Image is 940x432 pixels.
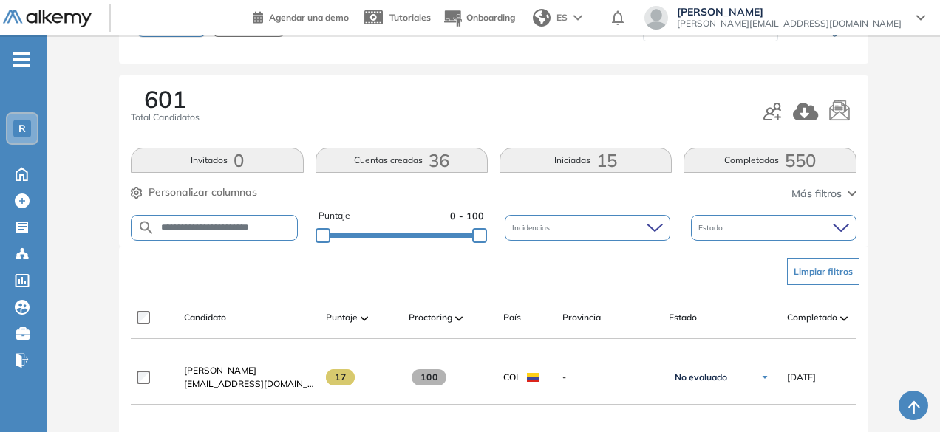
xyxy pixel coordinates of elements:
[698,222,726,233] span: Estado
[675,371,727,383] span: No evaluado
[184,364,314,377] a: [PERSON_NAME]
[450,209,484,223] span: 0 - 100
[787,371,816,384] span: [DATE]
[691,215,856,241] div: Estado
[466,12,515,23] span: Onboarding
[512,222,553,233] span: Incidencias
[18,123,26,134] span: R
[412,369,446,385] span: 100
[131,111,200,124] span: Total Candidatos
[760,373,769,382] img: Ícono de flecha
[562,311,601,324] span: Provincia
[253,7,349,25] a: Agendar una demo
[184,377,314,391] span: [EMAIL_ADDRESS][DOMAIN_NAME]
[556,11,568,24] span: ES
[573,15,582,21] img: arrow
[505,215,670,241] div: Incidencias
[326,369,355,385] span: 17
[13,58,30,61] i: -
[131,185,257,200] button: Personalizar columnas
[269,12,349,23] span: Agendar una demo
[500,148,672,173] button: Iniciadas15
[149,185,257,200] span: Personalizar columnas
[503,371,521,384] span: COL
[791,186,856,202] button: Más filtros
[361,316,368,320] img: [missing "en.ARROW_ALT" translation]
[533,9,551,27] img: world
[455,316,463,320] img: [missing "en.ARROW_ALT" translation]
[677,6,902,18] span: [PERSON_NAME]
[787,258,859,285] button: Limpiar filtros
[319,209,350,223] span: Puntaje
[144,87,186,111] span: 601
[389,12,431,23] span: Tutoriales
[184,311,226,324] span: Candidato
[184,365,256,376] span: [PERSON_NAME]
[677,18,902,30] span: [PERSON_NAME][EMAIL_ADDRESS][DOMAIN_NAME]
[503,311,521,324] span: País
[3,10,92,28] img: Logo
[326,311,358,324] span: Puntaje
[562,371,657,384] span: -
[409,311,452,324] span: Proctoring
[443,2,515,34] button: Onboarding
[787,311,837,324] span: Completado
[316,148,488,173] button: Cuentas creadas36
[131,148,303,173] button: Invitados0
[791,186,842,202] span: Más filtros
[684,148,856,173] button: Completadas550
[840,316,848,320] img: [missing "en.ARROW_ALT" translation]
[669,311,697,324] span: Estado
[527,373,539,382] img: COL
[137,219,155,237] img: SEARCH_ALT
